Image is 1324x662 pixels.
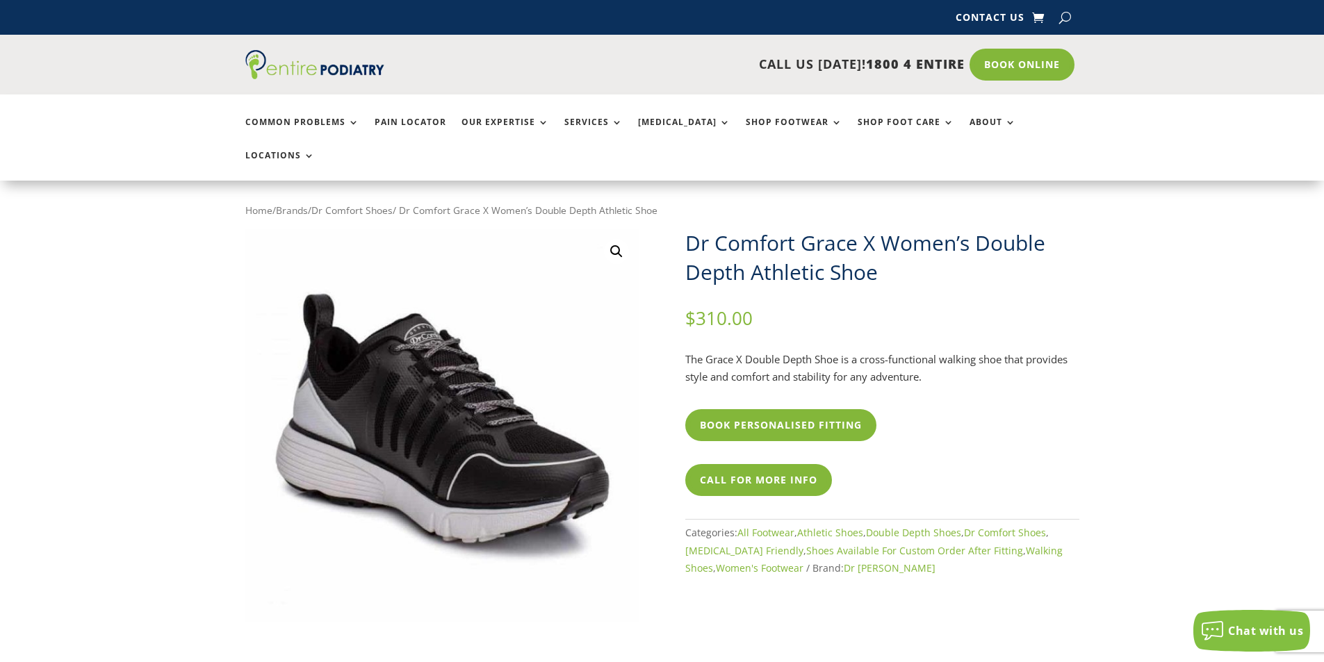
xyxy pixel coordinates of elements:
[806,544,1023,557] a: Shoes Available For Custom Order After Fitting
[438,56,965,74] p: CALL US [DATE]!
[685,409,876,441] a: Book Personalised Fitting
[375,117,446,147] a: Pain Locator
[970,49,1074,81] a: Book Online
[604,239,629,264] a: View full-screen image gallery
[685,306,696,331] span: $
[964,526,1046,539] a: Dr Comfort Shoes
[564,117,623,147] a: Services
[737,526,794,539] a: All Footwear
[685,544,803,557] a: [MEDICAL_DATA] Friendly
[746,117,842,147] a: Shop Footwear
[245,68,384,82] a: Entire Podiatry
[812,561,935,574] span: Brand:
[685,526,1063,574] span: Categories: , , , , , , ,
[461,117,549,147] a: Our Expertise
[685,464,832,496] a: Call For More Info
[956,13,1024,28] a: Contact Us
[638,117,730,147] a: [MEDICAL_DATA]
[245,204,272,217] a: Home
[245,50,384,79] img: logo (1)
[970,117,1016,147] a: About
[245,117,359,147] a: Common Problems
[685,351,1079,386] p: The Grace X Double Depth Shoe is a cross-functional walking shoe that provides style and comfort ...
[276,204,308,217] a: Brands
[797,526,863,539] a: Athletic Shoes
[866,526,961,539] a: Double Depth Shoes
[685,229,1079,287] h1: Dr Comfort Grace X Women’s Double Depth Athletic Shoe
[866,56,965,72] span: 1800 4 ENTIRE
[858,117,954,147] a: Shop Foot Care
[844,561,935,574] a: Dr [PERSON_NAME]
[1228,623,1303,638] span: Chat with us
[685,306,753,331] bdi: 310.00
[311,204,393,217] a: Dr Comfort Shoes
[1193,610,1310,652] button: Chat with us
[716,561,803,574] a: Women's Footwear
[245,151,315,181] a: Locations
[245,201,1079,220] nav: Breadcrumb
